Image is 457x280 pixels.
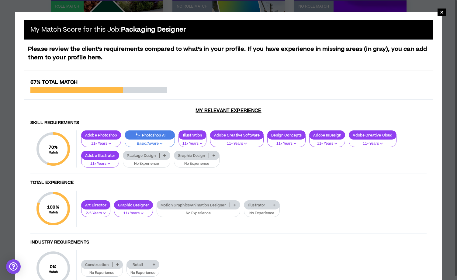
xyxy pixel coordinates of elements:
[81,262,112,267] p: Construction
[49,264,58,270] span: 0 %
[178,161,216,167] p: No Experience
[248,211,276,216] p: No Experience
[81,133,121,137] p: Adobe Photoshop
[118,211,149,216] p: 11+ Years
[125,136,175,147] button: Basic/Aware
[123,153,159,158] p: Package Design
[81,206,110,217] button: 2-5 Years
[130,270,155,276] p: No Experience
[309,136,345,147] button: 11+ Years
[49,144,58,150] span: 70 %
[30,120,427,126] h4: Skill Requirements
[210,136,264,147] button: 11+ Years
[127,262,149,267] p: Retail
[244,206,280,217] button: No Experience
[126,265,159,277] button: No Experience
[157,203,230,207] p: Motion Graphics/Animation Designer
[267,136,306,147] button: 11+ Years
[179,133,206,137] p: Illustration
[24,45,433,62] p: Please review the client’s requirements compared to what’s in your profile. If you have experienc...
[174,156,220,168] button: No Experience
[161,211,236,216] p: No Experience
[349,133,396,137] p: Adobe Creative Cloud
[81,153,119,158] p: Adobe Illustrator
[47,210,59,215] small: Match
[49,270,58,274] small: Match
[85,141,117,147] p: 11+ Years
[30,180,427,186] h4: Total Experience
[30,26,186,33] h5: My Match Score for this Job:
[174,153,209,158] p: Graphic Design
[349,136,396,147] button: 11+ Years
[313,141,341,147] p: 11+ Years
[49,150,58,155] small: Match
[157,206,240,217] button: No Experience
[182,141,203,147] p: 11+ Years
[310,133,345,137] p: Adobe InDesign
[353,141,393,147] p: 11+ Years
[178,136,206,147] button: 11+ Years
[85,161,115,167] p: 11+ Years
[210,133,263,137] p: Adobe Creative Software
[30,79,78,86] span: 67% Total Match
[85,211,106,216] p: 2-5 Years
[123,156,170,168] button: No Experience
[81,265,123,277] button: No Experience
[244,203,269,207] p: Illustrator
[47,204,59,210] span: 100 %
[440,9,444,16] span: ×
[81,156,119,168] button: 11+ Years
[81,136,121,147] button: 11+ Years
[114,206,153,217] button: 11+ Years
[214,141,260,147] p: 11+ Years
[24,108,433,114] h3: My Relevant Experience
[121,25,186,34] b: Packaging Designer
[30,240,427,245] h4: Industry Requirements
[271,141,302,147] p: 11+ Years
[129,141,171,147] p: Basic/Aware
[127,161,166,167] p: No Experience
[6,259,21,274] div: Open Intercom Messenger
[85,270,119,276] p: No Experience
[81,203,110,207] p: Art Director
[125,133,175,137] p: Photoshop AI
[268,133,305,137] p: Design Concepts
[114,203,153,207] p: Graphic Designer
